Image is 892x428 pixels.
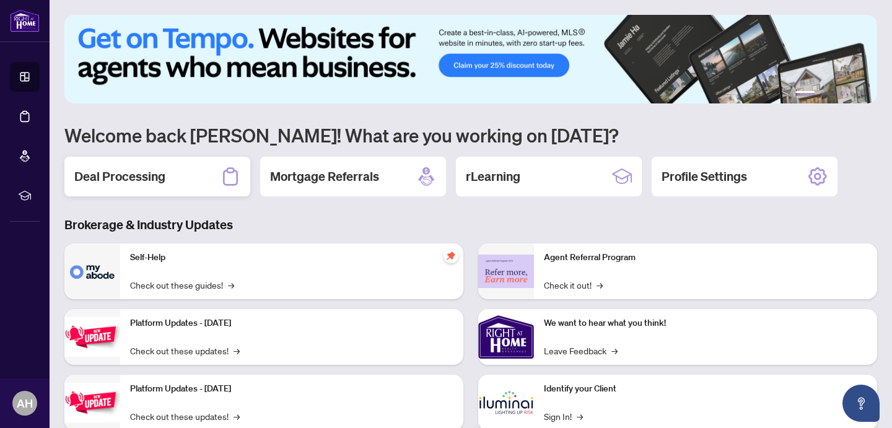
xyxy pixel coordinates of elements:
button: 5 [850,91,855,96]
a: Check out these guides!→ [130,278,234,292]
img: Slide 0 [64,15,877,103]
p: Platform Updates - [DATE] [130,317,453,330]
button: 1 [795,91,815,96]
h2: Mortgage Referrals [270,168,379,185]
img: Agent Referral Program [478,255,534,289]
span: → [597,278,603,292]
img: Platform Updates - July 21, 2025 [64,317,120,356]
h2: rLearning [466,168,520,185]
a: Check it out!→ [544,278,603,292]
p: Platform Updates - [DATE] [130,382,453,396]
a: Sign In!→ [544,409,583,423]
span: → [611,344,618,357]
h2: Profile Settings [662,168,747,185]
a: Check out these updates!→ [130,344,240,357]
span: → [577,409,583,423]
span: → [234,409,240,423]
span: pushpin [444,248,458,263]
span: → [234,344,240,357]
p: Agent Referral Program [544,251,867,264]
p: Self-Help [130,251,453,264]
a: Check out these updates!→ [130,409,240,423]
h1: Welcome back [PERSON_NAME]! What are you working on [DATE]? [64,123,877,147]
img: logo [10,9,40,32]
button: 2 [820,91,825,96]
p: Identify your Client [544,382,867,396]
img: Self-Help [64,243,120,299]
span: → [228,278,234,292]
button: 3 [830,91,835,96]
img: Platform Updates - July 8, 2025 [64,383,120,422]
button: 6 [860,91,865,96]
a: Leave Feedback→ [544,344,618,357]
button: Open asap [842,385,880,422]
h2: Deal Processing [74,168,165,185]
p: We want to hear what you think! [544,317,867,330]
button: 4 [840,91,845,96]
h3: Brokerage & Industry Updates [64,216,877,234]
img: We want to hear what you think! [478,309,534,365]
span: AH [17,395,33,412]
